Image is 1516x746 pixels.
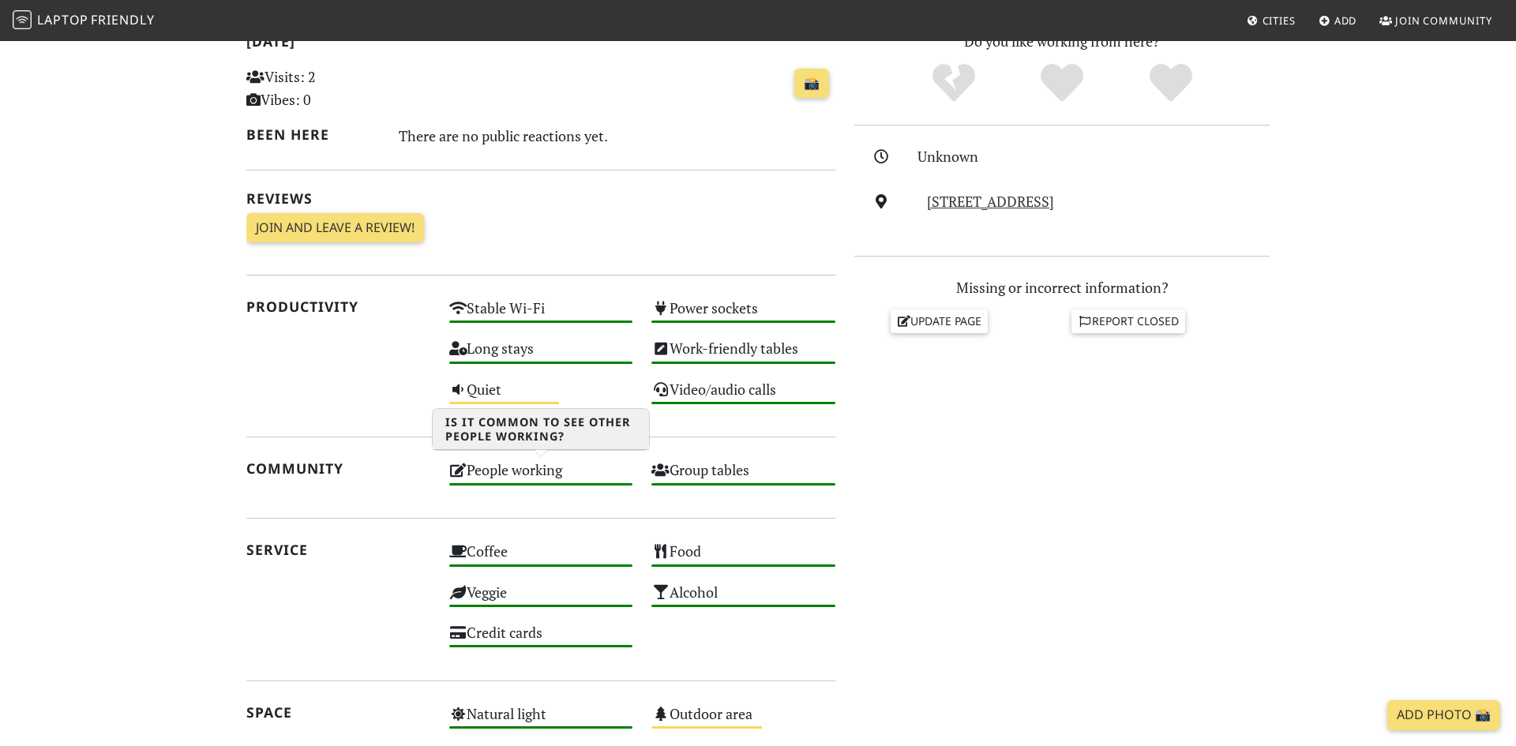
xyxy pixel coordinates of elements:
[13,10,32,29] img: LaptopFriendly
[440,457,643,497] div: People working
[246,33,835,56] h2: [DATE]
[642,336,845,376] div: Work-friendly tables
[13,7,155,35] a: LaptopFriendly LaptopFriendly
[246,704,430,721] h2: Space
[1334,13,1357,28] span: Add
[1263,13,1296,28] span: Cities
[246,66,430,111] p: Visits: 2 Vibes: 0
[1387,700,1500,730] a: Add Photo 📸
[1008,62,1116,105] div: Yes
[854,276,1270,299] p: Missing or incorrect information?
[440,336,643,376] div: Long stays
[399,123,836,148] div: There are no public reactions yet.
[246,126,380,143] h2: Been here
[642,579,845,620] div: Alcohol
[246,213,424,243] a: Join and leave a review!
[917,145,1279,168] div: Unknown
[246,298,430,315] h2: Productivity
[433,409,649,450] h3: Is it common to see other people working?
[440,377,643,417] div: Quiet
[440,701,643,741] div: Natural light
[1395,13,1492,28] span: Join Community
[246,460,430,477] h2: Community
[1240,6,1302,35] a: Cities
[891,309,989,333] a: Update page
[440,538,643,579] div: Coffee
[440,579,643,620] div: Veggie
[927,192,1054,211] a: [STREET_ADDRESS]
[440,295,643,336] div: Stable Wi-Fi
[642,457,845,497] div: Group tables
[1116,62,1225,105] div: Definitely!
[37,11,88,28] span: Laptop
[794,69,829,99] a: 📸
[642,538,845,579] div: Food
[642,701,845,741] div: Outdoor area
[246,542,430,558] h2: Service
[642,295,845,336] div: Power sockets
[1071,309,1185,333] a: Report closed
[899,62,1008,105] div: No
[246,190,835,207] h2: Reviews
[642,377,845,417] div: Video/audio calls
[1373,6,1499,35] a: Join Community
[1312,6,1364,35] a: Add
[440,620,643,660] div: Credit cards
[91,11,154,28] span: Friendly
